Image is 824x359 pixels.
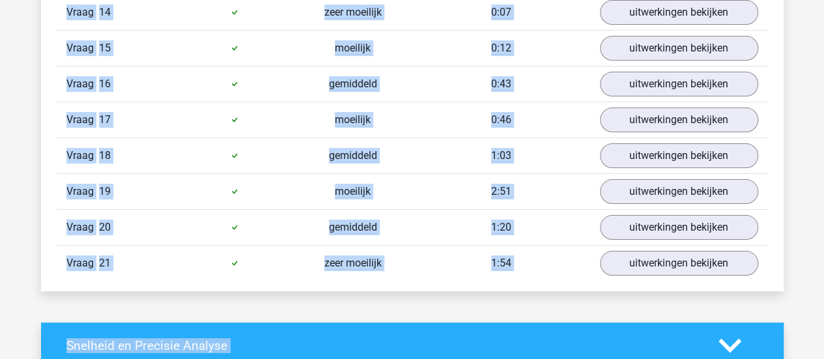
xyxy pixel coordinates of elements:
[600,251,758,276] a: uitwerkingen bekijken
[491,149,511,162] span: 1:03
[99,257,111,269] span: 21
[66,220,99,235] span: Vraag
[324,257,382,270] span: zeer moeilijk
[99,185,111,197] span: 19
[66,148,99,164] span: Vraag
[600,143,758,168] a: uitwerkingen bekijken
[99,42,111,54] span: 15
[600,215,758,240] a: uitwerkingen bekijken
[600,36,758,61] a: uitwerkingen bekijken
[335,185,371,198] span: moeilijk
[491,42,511,55] span: 0:12
[99,149,111,162] span: 18
[99,6,111,18] span: 14
[66,112,99,128] span: Vraag
[600,108,758,132] a: uitwerkingen bekijken
[66,5,99,20] span: Vraag
[335,113,371,126] span: moeilijk
[329,78,377,91] span: gemiddeld
[66,76,99,92] span: Vraag
[491,113,511,126] span: 0:46
[66,184,99,199] span: Vraag
[491,185,511,198] span: 2:51
[600,179,758,204] a: uitwerkingen bekijken
[491,257,511,270] span: 1:54
[491,221,511,234] span: 1:20
[600,72,758,96] a: uitwerkingen bekijken
[324,6,382,19] span: zeer moeilijk
[66,255,99,271] span: Vraag
[66,338,699,353] h4: Snelheid en Precisie Analyse
[99,113,111,126] span: 17
[335,42,371,55] span: moeilijk
[491,6,511,19] span: 0:07
[66,40,99,56] span: Vraag
[329,149,377,162] span: gemiddeld
[329,221,377,234] span: gemiddeld
[99,221,111,233] span: 20
[491,78,511,91] span: 0:43
[99,78,111,90] span: 16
